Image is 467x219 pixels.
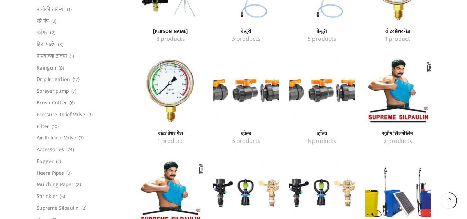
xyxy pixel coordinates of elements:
[297,29,347,35] a: Visit product category वेन्चुरी
[67,6,72,13] span: (1)
[221,131,271,137] h4: व्हाॅल्व
[71,88,76,95] span: (7)
[58,41,63,48] span: (3)
[50,29,55,36] span: (2)
[297,35,347,44] a: Visit product category वेन्चुरी
[308,35,336,44] mark: 5 products
[385,35,410,44] mark: 1 product
[73,76,80,83] span: (12)
[37,109,85,120] a: Pressure Relief Valve
[37,132,76,144] a: Air Release Valve
[81,205,86,212] span: (2)
[373,35,423,44] a: Visit product category वॉटर प्रेशर गेज
[60,193,65,200] span: (6)
[213,58,279,123] a: Visit product category व्हाॅल्व
[145,131,195,137] a: Visit product category वॉटर प्रेशर गेज
[145,131,195,137] h4: वॉटर प्रेशर गेज
[373,29,423,35] h4: वॉटर प्रेशर गेज
[37,167,64,179] a: Heera Pipes
[297,29,347,35] h4: वेन्चुरी
[51,18,56,25] span: (3)
[145,137,195,146] a: Visit product category वॉटर प्रेशर गेज
[221,29,271,35] a: Visit product category वेन्चुरी
[37,202,79,214] a: Supreme Silpaulin
[365,58,430,123] a: Visit product category सुप्रीम सिलपोलिन
[232,35,260,44] mark: 5 products
[37,85,69,97] a: Sprayer pump
[373,137,423,146] a: Visit product category सुप्रीम सिलपोलिन
[156,35,185,44] mark: 8 products
[138,58,203,123] img: वॉटर प्रेशर गेज
[221,131,271,137] a: Visit product category व्हाॅल्व
[213,58,279,123] img: व्हाॅल्व
[297,131,347,137] a: Visit product category व्हाॅल्व
[37,74,70,85] a: Drip Irrigation
[221,29,271,35] h4: वेन्चुरी
[145,29,195,35] h4: [PERSON_NAME]
[76,181,81,188] span: (2)
[297,137,347,146] a: Visit product category व्हाॅल्व
[69,53,74,60] span: (1)
[59,65,64,72] span: (8)
[373,29,423,35] a: Visit product category वॉटर प्रेशर गेज
[37,179,73,191] a: Mulching Paper
[145,35,195,44] a: Visit product category रेन गन
[37,97,67,109] a: Brush Cutter
[365,58,430,123] img: सुप्रीम सिलपोलिन
[37,155,54,167] a: Fogger
[56,158,61,165] span: (2)
[232,137,260,146] mark: 5 products
[66,146,74,153] span: (24)
[158,137,183,146] mark: 1 product
[37,62,56,74] a: Raingun
[37,39,56,51] a: हिरा पाईप
[69,100,75,107] span: (6)
[289,58,355,123] a: Visit product category व्हाॅल्व
[78,135,84,142] span: (3)
[37,120,49,132] a: Filter
[37,3,65,15] a: पानीकी टंकिया
[308,137,336,146] mark: 6 products
[221,35,271,44] a: Visit product category वेन्चुरी
[221,137,271,146] a: Visit product category व्हाॅल्व
[289,58,355,123] img: व्हाॅल्व
[37,191,57,202] a: Sprinkler
[87,111,93,118] span: (3)
[373,131,423,137] a: Visit product category सुप्रीम सिलपोलिन
[297,131,347,137] h4: व्हाॅल्व
[66,170,72,177] span: (3)
[37,15,49,27] a: स्प्रे पंप
[145,29,195,35] a: Visit product category रेन गन
[37,144,64,156] a: Accessories
[37,50,67,62] a: पाण्याच्या टाक्या
[384,137,412,146] mark: 2 products
[373,131,423,137] h4: सुप्रीम सिलपोलिन
[138,58,203,123] a: Visit product category वॉटर प्रेशर गेज
[37,27,48,39] a: फॉगर
[52,123,59,130] span: (10)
